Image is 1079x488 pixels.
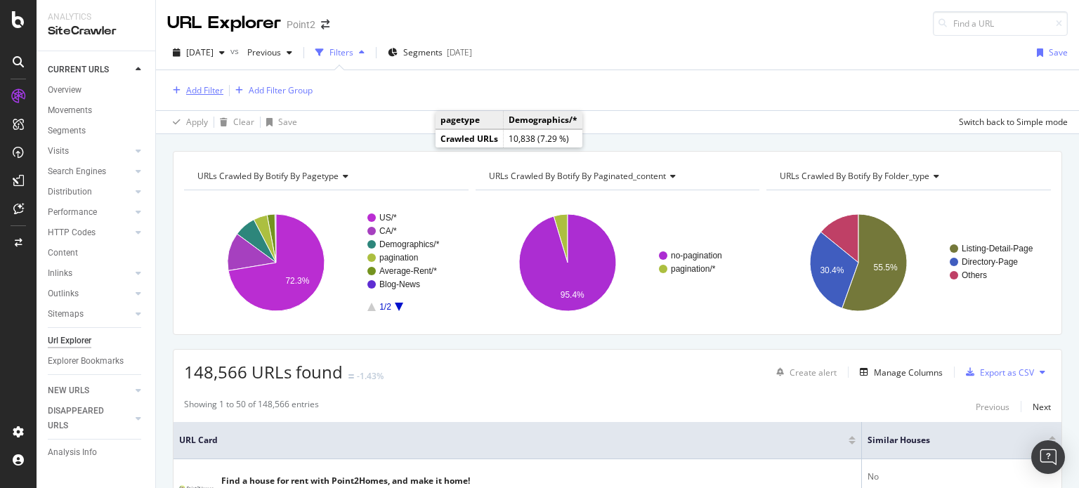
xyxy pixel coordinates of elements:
[230,45,242,57] span: vs
[379,253,418,263] text: pagination
[249,84,313,96] div: Add Filter Group
[1033,401,1051,413] div: Next
[48,445,97,460] div: Analysis Info
[48,354,124,369] div: Explorer Bookmarks
[504,130,583,148] td: 10,838 (7.29 %)
[167,11,281,35] div: URL Explorer
[186,84,223,96] div: Add Filter
[48,266,131,281] a: Inlinks
[447,46,472,58] div: [DATE]
[953,111,1068,133] button: Switch back to Simple mode
[233,116,254,128] div: Clear
[980,367,1034,378] div: Export as CSV
[48,246,78,261] div: Content
[197,170,339,182] span: URLs Crawled By Botify By pagetype
[379,239,440,249] text: Demographics/*
[48,334,91,348] div: Url Explorer
[261,111,297,133] button: Save
[48,445,145,460] a: Analysis Info
[403,46,443,58] span: Segments
[868,434,1028,447] span: Similar houses
[48,266,72,281] div: Inlinks
[48,225,96,240] div: HTTP Codes
[186,46,214,58] span: 2025 Sep. 4th
[285,276,309,286] text: 72.3%
[242,41,298,64] button: Previous
[321,20,329,29] div: arrow-right-arrow-left
[48,11,144,23] div: Analytics
[489,170,666,182] span: URLs Crawled By Botify By paginated_content
[184,360,343,383] span: 148,566 URLs found
[48,307,131,322] a: Sitemaps
[179,434,845,447] span: URL Card
[790,367,837,378] div: Create alert
[476,202,757,324] svg: A chart.
[184,202,465,324] svg: A chart.
[48,164,106,179] div: Search Engines
[278,116,297,128] div: Save
[379,266,437,276] text: Average-Rent/*
[48,185,131,199] a: Distribution
[962,270,987,280] text: Others
[486,165,747,187] h4: URLs Crawled By Botify By paginated_content
[959,116,1068,128] div: Switch back to Simple mode
[348,374,354,378] img: Equal
[1033,398,1051,415] button: Next
[221,475,470,487] div: Find a house for rent with Point2Homes, and make it home!
[48,185,92,199] div: Distribution
[1031,41,1068,64] button: Save
[48,62,109,77] div: CURRENT URLS
[780,170,929,182] span: URLs Crawled By Botify By folder_type
[379,302,391,312] text: 1/2
[48,334,145,348] a: Url Explorer
[820,265,844,275] text: 30.4%
[48,144,69,159] div: Visits
[48,164,131,179] a: Search Engines
[868,470,1056,483] div: No
[976,401,1009,413] div: Previous
[382,41,478,64] button: Segments[DATE]
[48,354,145,369] a: Explorer Bookmarks
[184,398,319,415] div: Showing 1 to 50 of 148,566 entries
[329,46,353,58] div: Filters
[962,244,1033,253] text: Listing-Detail-Page
[771,361,837,383] button: Create alert
[960,361,1034,383] button: Export as CSV
[48,286,131,301] a: Outlinks
[167,111,208,133] button: Apply
[48,83,81,98] div: Overview
[436,130,504,148] td: Crawled URLs
[1031,440,1065,474] div: Open Intercom Messenger
[976,398,1009,415] button: Previous
[48,62,131,77] a: CURRENT URLS
[766,202,1047,324] svg: A chart.
[48,83,145,98] a: Overview
[379,279,420,289] text: Blog-News
[854,364,943,381] button: Manage Columns
[48,246,145,261] a: Content
[310,41,370,64] button: Filters
[48,286,79,301] div: Outlinks
[48,103,92,118] div: Movements
[48,124,145,138] a: Segments
[933,11,1068,36] input: Find a URL
[48,144,131,159] a: Visits
[436,111,504,129] td: pagetype
[167,41,230,64] button: [DATE]
[48,103,145,118] a: Movements
[874,263,898,272] text: 55.5%
[1049,46,1068,58] div: Save
[48,383,89,398] div: NEW URLS
[48,124,86,138] div: Segments
[242,46,281,58] span: Previous
[48,404,131,433] a: DISAPPEARED URLS
[962,257,1018,267] text: Directory-Page
[48,404,119,433] div: DISAPPEARED URLS
[48,383,131,398] a: NEW URLS
[48,307,84,322] div: Sitemaps
[504,111,583,129] td: Demographics/*
[214,111,254,133] button: Clear
[777,165,1038,187] h4: URLs Crawled By Botify By folder_type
